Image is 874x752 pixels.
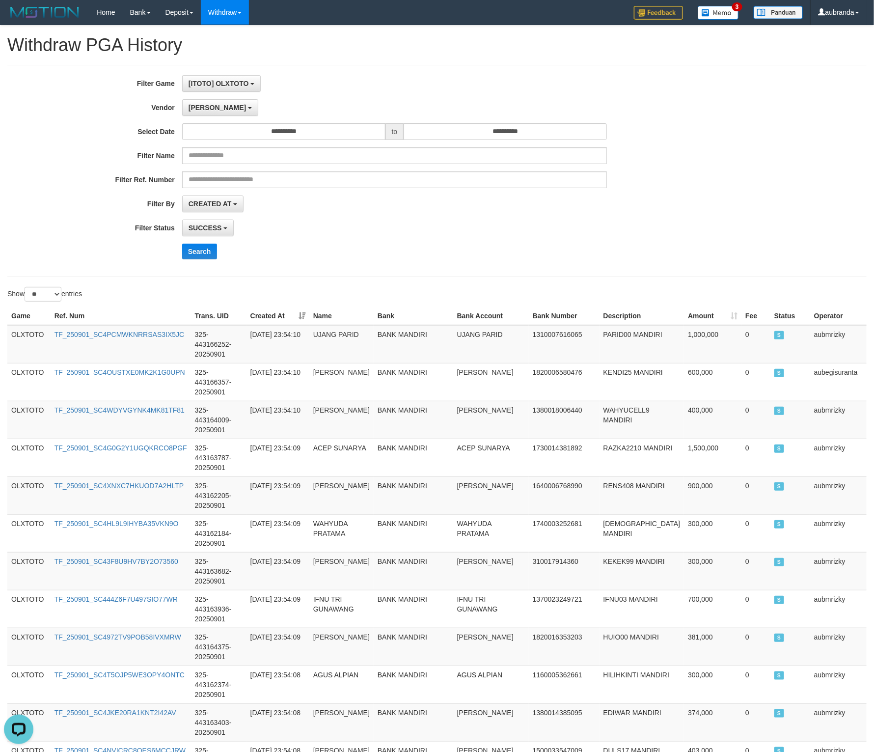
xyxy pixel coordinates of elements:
td: IFNU TRI GUNAWANG [309,590,374,628]
td: [PERSON_NAME] [309,552,374,590]
th: Name [309,307,374,325]
th: Description [600,307,684,325]
td: KEKEK99 MANDIRI [600,552,684,590]
td: [PERSON_NAME] [453,552,529,590]
td: 1,000,000 [684,325,741,363]
span: SUCCESS [189,224,222,232]
td: [DATE] 23:54:09 [246,514,309,552]
td: 325-443163682-20250901 [191,552,246,590]
td: 325-443166252-20250901 [191,325,246,363]
td: [PERSON_NAME] [453,476,529,514]
td: [DATE] 23:54:09 [246,590,309,628]
td: BANK MANDIRI [374,476,453,514]
td: 1160005362661 [529,666,600,703]
button: [ITOTO] OLXTOTO [182,75,261,92]
td: 600,000 [684,363,741,401]
td: WAHYUDA PRATAMA [453,514,529,552]
td: BANK MANDIRI [374,439,453,476]
td: BANK MANDIRI [374,552,453,590]
td: KENDI25 MANDIRI [600,363,684,401]
td: [DATE] 23:54:09 [246,439,309,476]
button: SUCCESS [182,220,234,236]
span: SUCCESS [774,671,784,680]
td: aubmrizky [810,590,867,628]
td: aubmrizky [810,666,867,703]
td: 325-443163936-20250901 [191,590,246,628]
td: 325-443164375-20250901 [191,628,246,666]
td: [PERSON_NAME] [309,363,374,401]
td: OLXTOTO [7,439,51,476]
img: Button%20Memo.svg [698,6,739,20]
td: 325-443162374-20250901 [191,666,246,703]
td: 1380014385095 [529,703,600,741]
td: 0 [741,666,770,703]
td: HILIHKINTI MANDIRI [600,666,684,703]
th: Fee [741,307,770,325]
th: Game [7,307,51,325]
td: 300,000 [684,514,741,552]
td: RENS408 MANDIRI [600,476,684,514]
span: SUCCESS [774,520,784,529]
select: Showentries [25,287,61,302]
span: SUCCESS [774,709,784,718]
td: [PERSON_NAME] [309,703,374,741]
h1: Withdraw PGA History [7,35,867,55]
td: 1380018006440 [529,401,600,439]
td: IFNU03 MANDIRI [600,590,684,628]
span: SUCCESS [774,445,784,453]
td: BANK MANDIRI [374,514,453,552]
span: SUCCESS [774,634,784,642]
td: 325-443162184-20250901 [191,514,246,552]
td: OLXTOTO [7,325,51,363]
td: 0 [741,590,770,628]
td: 900,000 [684,476,741,514]
td: 325-443162205-20250901 [191,476,246,514]
td: 0 [741,401,770,439]
td: 300,000 [684,666,741,703]
td: [DATE] 23:54:08 [246,703,309,741]
td: 1370023249721 [529,590,600,628]
span: SUCCESS [774,596,784,604]
td: 325-443163403-20250901 [191,703,246,741]
td: [DATE] 23:54:09 [246,476,309,514]
td: 1310007616065 [529,325,600,363]
th: Bank Number [529,307,600,325]
td: [DATE] 23:54:09 [246,552,309,590]
td: PARID00 MANDIRI [600,325,684,363]
a: TF_250901_SC4972TV9POB58IVXMRW [55,633,181,641]
td: aubmrizky [810,401,867,439]
td: [PERSON_NAME] [309,628,374,666]
td: 1820006580476 [529,363,600,401]
button: [PERSON_NAME] [182,99,258,116]
th: Amount: activate to sort column ascending [684,307,741,325]
td: OLXTOTO [7,401,51,439]
td: OLXTOTO [7,590,51,628]
button: CREATED AT [182,195,244,212]
span: to [385,123,404,140]
a: TF_250901_SC4XNXC7HKUOD7A2HLTP [55,482,184,490]
td: 0 [741,628,770,666]
td: aubmrizky [810,476,867,514]
td: UJANG PARID [309,325,374,363]
img: Feedback.jpg [634,6,683,20]
a: TF_250901_SC4T5OJP5WE3OPY4ONTC [55,671,185,679]
td: BANK MANDIRI [374,703,453,741]
td: BANK MANDIRI [374,628,453,666]
td: OLXTOTO [7,628,51,666]
th: Created At: activate to sort column ascending [246,307,309,325]
span: SUCCESS [774,558,784,566]
td: BANK MANDIRI [374,363,453,401]
td: [PERSON_NAME] [453,628,529,666]
td: 374,000 [684,703,741,741]
td: [PERSON_NAME] [309,401,374,439]
td: aubmrizky [810,628,867,666]
td: OLXTOTO [7,476,51,514]
td: 1640006768990 [529,476,600,514]
td: ACEP SUNARYA [309,439,374,476]
td: [DATE] 23:54:10 [246,363,309,401]
a: TF_250901_SC4JKE20RA1KNT2I42AV [55,709,176,717]
td: [PERSON_NAME] [453,363,529,401]
td: RAZKA2210 MANDIRI [600,439,684,476]
span: [ITOTO] OLXTOTO [189,80,249,87]
td: aubmrizky [810,325,867,363]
